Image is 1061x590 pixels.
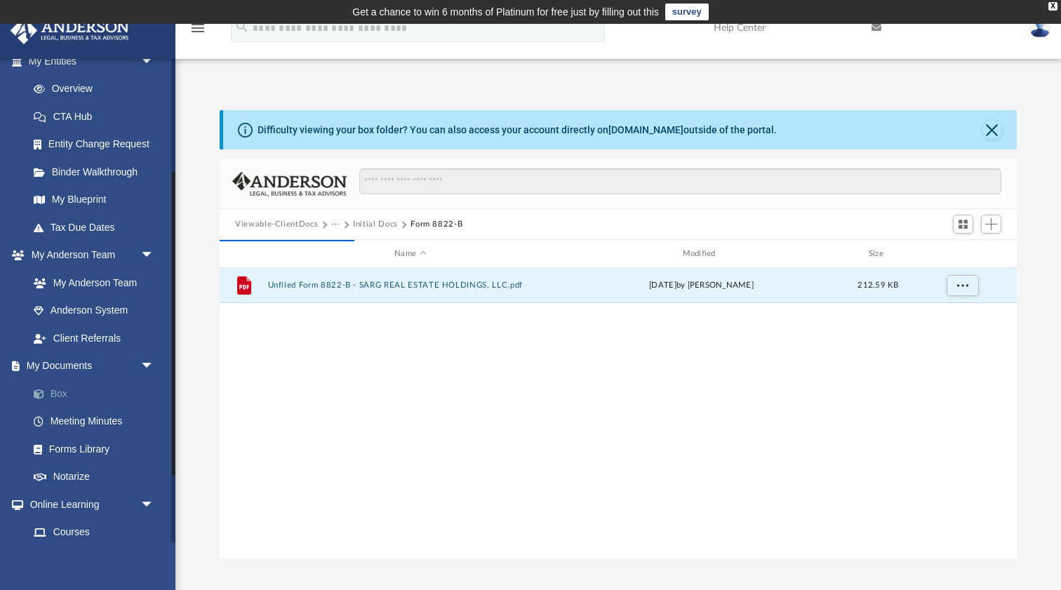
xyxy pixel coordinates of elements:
[20,435,168,463] a: Forms Library
[20,324,168,352] a: Client Referrals
[20,158,175,186] a: Binder Walkthrough
[226,248,261,260] div: id
[6,17,133,44] img: Anderson Advisors Platinum Portal
[10,47,175,75] a: My Entitiesarrow_drop_down
[559,279,844,292] div: [DATE] by [PERSON_NAME]
[20,518,168,547] a: Courses
[20,269,161,297] a: My Anderson Team
[1029,18,1050,38] img: User Pic
[359,168,1001,195] input: Search files and folders
[858,281,898,289] span: 212.59 KB
[189,20,206,36] i: menu
[20,130,175,159] a: Entity Change Request
[20,380,175,408] a: Box
[140,241,168,270] span: arrow_drop_down
[411,218,462,231] button: Form 8822-B
[608,124,683,135] a: [DOMAIN_NAME]
[10,490,168,518] a: Online Learningarrow_drop_down
[20,186,168,214] a: My Blueprint
[140,352,168,381] span: arrow_drop_down
[258,123,777,138] div: Difficulty viewing your box folder? You can also access your account directly on outside of the p...
[220,268,1017,559] div: grid
[20,408,175,436] a: Meeting Minutes
[665,4,709,20] a: survey
[189,27,206,36] a: menu
[140,490,168,519] span: arrow_drop_down
[268,281,553,290] button: Unfiled Form 8822-B - SARG REAL ESTATE HOLDINGS, LLC.pdf
[140,47,168,76] span: arrow_drop_down
[953,215,974,234] button: Switch to Grid View
[234,19,250,34] i: search
[20,102,175,130] a: CTA Hub
[912,248,1010,260] div: id
[235,218,318,231] button: Viewable-ClientDocs
[20,75,175,103] a: Overview
[981,215,1002,234] button: Add
[20,213,175,241] a: Tax Due Dates
[352,4,659,20] div: Get a chance to win 6 months of Platinum for free just by filling out this
[20,463,175,491] a: Notarize
[10,352,175,380] a: My Documentsarrow_drop_down
[559,248,844,260] div: Modified
[10,241,168,269] a: My Anderson Teamarrow_drop_down
[850,248,907,260] div: Size
[267,248,553,260] div: Name
[20,297,168,325] a: Anderson System
[947,275,979,296] button: More options
[982,120,1002,140] button: Close
[331,218,340,231] button: ···
[353,218,398,231] button: Initial Docs
[1048,2,1057,11] div: close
